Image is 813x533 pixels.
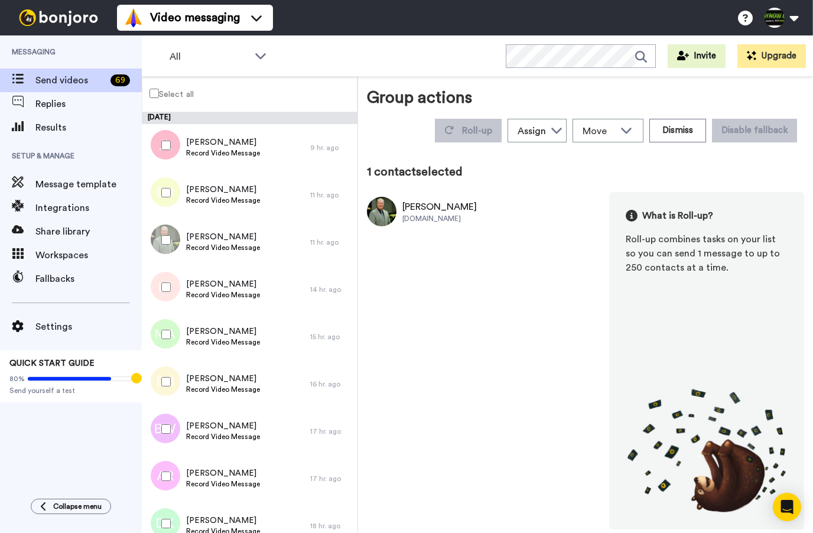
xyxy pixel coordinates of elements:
span: Share library [35,225,142,239]
span: Replies [35,97,142,111]
div: 69 [110,74,130,86]
button: Invite [668,44,726,68]
span: Record Video Message [186,337,260,347]
span: Record Video Message [186,243,260,252]
div: 15 hr. ago [310,332,352,342]
span: [PERSON_NAME] [186,467,260,479]
input: Select all [149,89,159,98]
img: vm-color.svg [124,8,143,27]
span: What is Roll-up? [642,209,713,223]
span: [PERSON_NAME] [186,278,260,290]
div: 14 hr. ago [310,285,352,294]
span: [PERSON_NAME] [186,326,260,337]
span: [PERSON_NAME] [186,184,260,196]
div: Group actions [367,86,472,114]
button: Disable fallback [712,119,797,142]
span: Record Video Message [186,479,260,489]
div: [DATE] [142,112,357,124]
div: 11 hr. ago [310,238,352,247]
div: Tooltip anchor [131,373,142,383]
div: 17 hr. ago [310,474,352,483]
button: Upgrade [737,44,806,68]
button: Roll-up [435,119,502,142]
div: 17 hr. ago [310,427,352,436]
div: [DOMAIN_NAME] [402,214,477,223]
div: 16 hr. ago [310,379,352,389]
span: [PERSON_NAME] [186,136,260,148]
span: QUICK START GUIDE [9,359,95,368]
span: Collapse menu [53,502,102,511]
span: Workspaces [35,248,142,262]
span: Video messaging [150,9,240,26]
span: Record Video Message [186,290,260,300]
span: Integrations [35,201,142,215]
div: 1 contact selected [367,164,804,180]
label: Select all [142,85,194,101]
span: Record Video Message [186,148,260,158]
img: bj-logo-header-white.svg [14,9,103,26]
div: Roll-up combines tasks on your list so you can send 1 message to up to 250 contacts at a time. [626,232,788,275]
span: Record Video Message [186,196,260,205]
span: Send videos [35,73,106,87]
span: Results [35,121,142,135]
button: Collapse menu [31,499,111,514]
span: Record Video Message [186,385,260,394]
span: [PERSON_NAME] [186,515,260,526]
div: Open Intercom Messenger [773,493,801,521]
div: 11 hr. ago [310,190,352,200]
img: Image of Nick Herron [367,197,396,226]
span: Send yourself a test [9,386,132,395]
div: 9 hr. ago [310,143,352,152]
button: Dismiss [649,119,706,142]
div: 18 hr. ago [310,521,352,531]
span: Record Video Message [186,432,260,441]
span: Settings [35,320,142,334]
span: All [170,50,249,64]
span: [PERSON_NAME] [186,231,260,243]
img: joro-roll.png [626,388,788,513]
span: Message template [35,177,142,191]
div: [PERSON_NAME] [402,200,477,214]
span: Move [583,124,614,138]
span: Roll-up [462,126,492,135]
span: 80% [9,374,25,383]
span: Fallbacks [35,272,142,286]
span: [PERSON_NAME] [186,420,260,432]
span: [PERSON_NAME] [186,373,260,385]
div: Assign [518,124,546,138]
